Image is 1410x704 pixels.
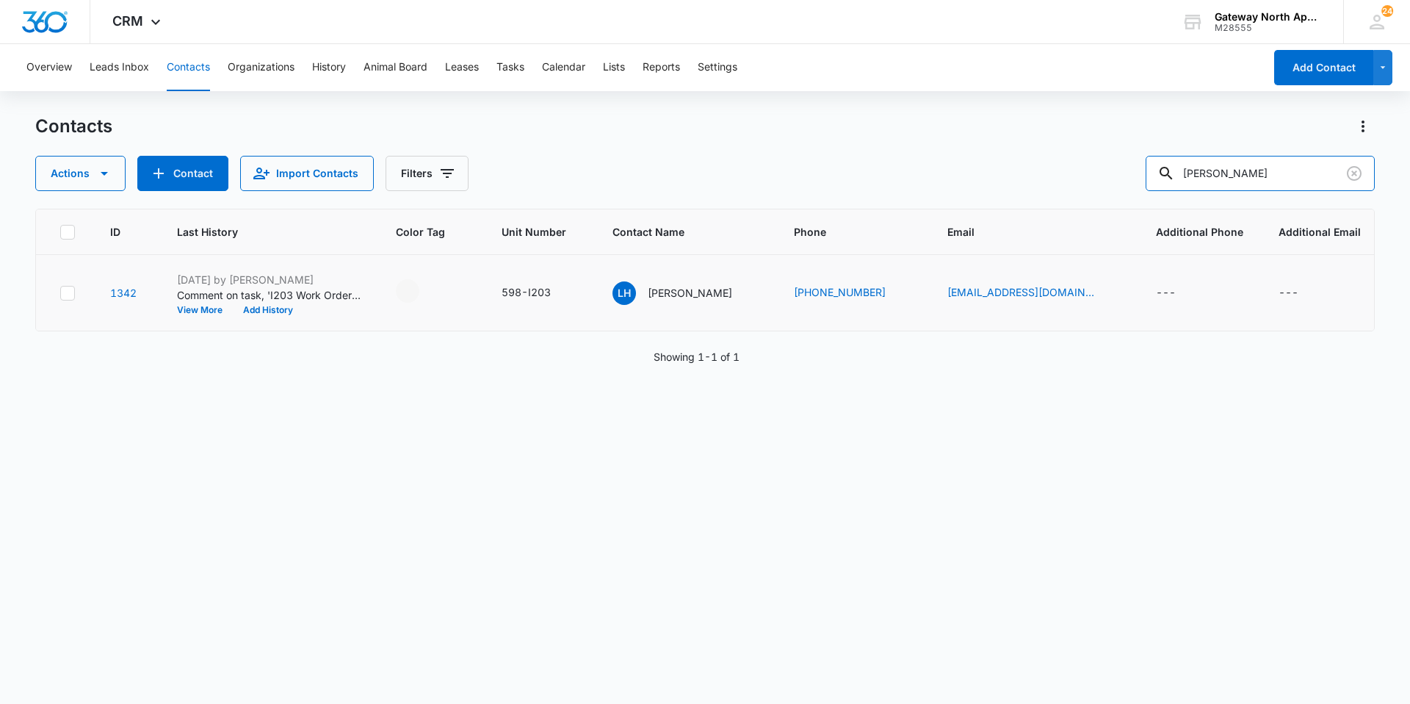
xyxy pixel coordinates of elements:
[1279,284,1325,302] div: Additional Email - - Select to Edit Field
[947,284,1121,302] div: Email - evonation25@gmail.com - Select to Edit Field
[1279,224,1361,240] span: Additional Email
[167,44,210,91] button: Contacts
[612,224,737,240] span: Contact Name
[1146,156,1375,191] input: Search Contacts
[1274,50,1373,85] button: Add Contact
[445,44,479,91] button: Leases
[35,156,126,191] button: Actions
[654,349,740,364] p: Showing 1-1 of 1
[386,156,469,191] button: Filters
[137,156,228,191] button: Add Contact
[364,44,427,91] button: Animal Board
[502,284,577,302] div: Unit Number - 598-I203 - Select to Edit Field
[312,44,346,91] button: History
[26,44,72,91] button: Overview
[502,224,577,240] span: Unit Number
[1156,284,1176,302] div: ---
[1279,284,1298,302] div: ---
[947,284,1094,300] a: [EMAIL_ADDRESS][DOMAIN_NAME]
[110,224,120,240] span: ID
[177,272,361,287] p: [DATE] by [PERSON_NAME]
[648,285,732,301] p: [PERSON_NAME]
[1351,115,1375,138] button: Actions
[794,224,891,240] span: Phone
[396,224,445,240] span: Color Tag
[794,284,886,300] a: [PHONE_NUMBER]
[177,224,339,240] span: Last History
[1381,5,1393,17] span: 24
[396,279,446,303] div: - - Select to Edit Field
[496,44,524,91] button: Tasks
[542,44,585,91] button: Calendar
[1215,11,1322,23] div: account name
[110,287,137,299] a: Navigate to contact details page for Lamont Hicks
[612,281,759,305] div: Contact Name - Lamont Hicks - Select to Edit Field
[90,44,149,91] button: Leads Inbox
[1342,162,1366,185] button: Clear
[228,44,294,91] button: Organizations
[240,156,374,191] button: Import Contacts
[233,306,303,315] button: Add History
[1381,5,1393,17] div: notifications count
[947,224,1099,240] span: Email
[1156,224,1243,240] span: Additional Phone
[794,284,912,302] div: Phone - (909) 697-0669 - Select to Edit Field
[177,287,361,303] p: Comment on task, 'I203 Work Order' "tub spout and face plate caulked. microwave door switch kit i...
[603,44,625,91] button: Lists
[698,44,737,91] button: Settings
[643,44,680,91] button: Reports
[112,13,143,29] span: CRM
[1215,23,1322,33] div: account id
[502,284,551,300] div: 598-I203
[35,115,112,137] h1: Contacts
[1156,284,1202,302] div: Additional Phone - - Select to Edit Field
[612,281,636,305] span: LH
[177,306,233,315] button: View More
